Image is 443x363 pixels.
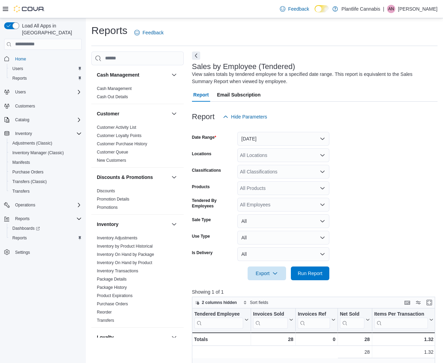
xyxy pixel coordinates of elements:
button: Tendered Employee [194,311,249,328]
a: Inventory On Hand by Product [97,260,152,265]
a: Settings [12,248,33,257]
span: Export [252,266,282,280]
span: Customer Loyalty Points [97,133,141,138]
div: Tendered Employee [194,311,243,328]
button: Open list of options [320,202,325,207]
button: Display options [414,298,422,307]
span: Run Report [298,270,322,277]
button: Items Per Transaction [374,311,433,328]
button: Enter fullscreen [425,298,433,307]
span: Reports [12,76,27,81]
button: All [237,231,329,245]
div: Items Per Transaction [374,311,428,317]
label: Sale Type [192,217,211,223]
button: Users [12,88,29,96]
span: Report [193,88,209,102]
button: Inventory [97,221,169,228]
span: Package History [97,285,127,290]
div: 1.32 [374,335,433,343]
h3: Report [192,113,215,121]
span: Reports [12,235,27,241]
label: Locations [192,151,212,157]
button: Cash Management [170,71,178,79]
a: Cash Management [97,86,132,91]
a: Inventory by Product Historical [97,244,153,249]
div: Invoices Sold [253,311,288,328]
span: Inventory [15,131,32,136]
button: Run Report [291,266,329,280]
p: Plantlife Cannabis [341,5,380,13]
span: Inventory Adjustments [97,235,137,241]
a: Feedback [132,26,166,39]
button: Inventory [1,129,84,138]
a: Customer Activity List [97,125,136,130]
p: [PERSON_NAME] [398,5,438,13]
button: Catalog [12,116,32,124]
span: Purchase Orders [10,168,82,176]
span: Inventory [12,129,82,138]
a: Dashboards [10,224,43,232]
span: Home [12,55,82,63]
button: Discounts & Promotions [170,173,178,181]
span: Manifests [12,160,30,165]
a: Home [12,55,29,63]
button: Transfers [7,186,84,196]
button: Users [7,64,84,73]
div: View sales totals by tendered employee for a specified date range. This report is equivalent to t... [192,71,434,85]
span: Cash Out Details [97,94,128,100]
div: Cash Management [91,84,184,104]
button: Cash Management [97,71,169,78]
button: Loyalty [170,333,178,341]
div: Items Per Transaction [374,311,428,328]
button: Net Sold [340,311,370,328]
span: Manifests [10,158,82,167]
span: Transfers (Classic) [10,178,82,186]
span: Settings [12,248,82,256]
img: Cova [14,5,45,12]
h1: Reports [91,24,127,37]
p: Showing 1 of 1 [192,288,438,295]
label: Tendered By Employees [192,198,235,209]
button: Reports [12,215,32,223]
button: Customer [97,110,169,117]
span: Inventory Manager (Classic) [10,149,82,157]
span: 2 columns hidden [202,300,237,305]
button: Customers [1,101,84,111]
div: Invoices Ref [298,311,330,328]
button: Manifests [7,158,84,167]
span: Customers [12,102,82,110]
span: Sort fields [250,300,268,305]
a: Inventory Transactions [97,269,138,273]
h3: Inventory [97,221,118,228]
span: Purchase Orders [97,301,128,307]
h3: Customer [97,110,119,117]
span: Users [15,89,26,95]
a: Purchase Orders [10,168,46,176]
button: Adjustments (Classic) [7,138,84,148]
span: Feedback [143,29,163,36]
button: Reports [7,233,84,243]
span: Transfers [97,318,114,323]
a: Purchase Orders [97,302,128,306]
span: Settings [15,250,30,255]
label: Products [192,184,210,190]
button: Reports [1,214,84,224]
a: Promotions [97,205,118,210]
span: Reports [10,234,82,242]
a: Users [10,65,26,73]
a: Reports [10,74,30,82]
a: Customer Purchase History [97,141,147,146]
span: Inventory by Product Historical [97,243,153,249]
span: Catalog [15,117,29,123]
div: Aditya Nicolis [387,5,395,13]
button: [DATE] [237,132,329,146]
div: 28 [340,335,370,343]
span: Transfers [10,187,82,195]
span: Users [10,65,82,73]
div: 1.32 [374,348,434,356]
div: Net Sold [340,311,364,328]
label: Is Delivery [192,250,213,256]
button: Users [1,87,84,97]
span: Inventory Manager (Classic) [12,150,64,156]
